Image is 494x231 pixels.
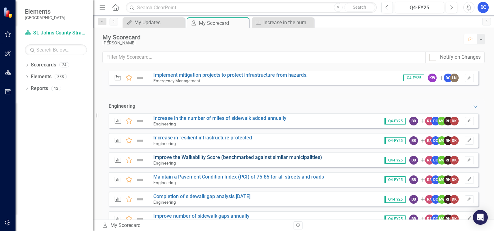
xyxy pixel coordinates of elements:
[124,19,183,26] a: My Updates
[384,118,406,125] span: Q4-FY25
[153,180,176,185] small: Engineering
[450,74,459,82] div: LN
[431,215,440,223] div: DC
[55,74,67,79] div: 338
[478,2,489,13] button: DC
[153,135,252,141] a: Increase in resilient infrastructure protected
[425,156,434,165] div: RA
[51,86,61,91] div: 12
[409,175,418,184] div: BB
[136,74,144,82] img: Not Defined
[444,117,452,125] div: RH
[384,137,406,144] span: Q4-FY25
[450,117,459,125] div: DK
[153,141,176,146] small: Engineering
[153,115,286,121] a: Increase in the number of miles of sidewalk added annually
[153,193,250,199] a: Completion of sidewalk gap analysis [DATE]
[153,121,176,126] small: Engineering
[425,215,434,223] div: RA
[450,175,459,184] div: DK
[153,200,176,205] small: Engineering
[153,78,200,83] small: Emergency Management
[25,15,65,20] small: [GEOGRAPHIC_DATA]
[431,156,440,165] div: DC
[153,219,176,224] small: Engineering
[59,62,69,68] div: 24
[384,196,406,203] span: Q4-FY25
[153,174,324,180] a: Maintain a Pavement Condition Index (PCI) of 75-85 for all streets and roads
[384,176,406,183] span: Q4-FY25
[134,19,183,26] div: My Updates
[409,136,418,145] div: BB
[102,222,289,229] div: My Scorecard
[425,136,434,145] div: RA
[153,213,249,219] a: Improve number of sidewalk gaps annually
[438,136,446,145] div: MG
[431,175,440,184] div: DC
[444,136,452,145] div: RH
[25,44,87,55] input: Search Below...
[384,157,406,164] span: Q4-FY25
[428,74,437,82] div: KW
[31,61,56,69] a: Scorecards
[25,29,87,37] a: St. Johns County Strategic Plan
[444,156,452,165] div: RH
[102,34,457,41] div: My Scorecard
[450,195,459,204] div: DK
[438,195,446,204] div: MG
[126,2,377,13] input: Search ClearPoint...
[409,195,418,204] div: BB
[263,19,312,26] div: Increase in the number of miles of sidewalk added annually
[3,7,14,18] img: ClearPoint Strategy
[344,3,375,12] button: Search
[136,196,144,203] img: Not Defined
[431,195,440,204] div: DC
[444,74,452,82] div: DC
[450,156,459,165] div: DK
[438,156,446,165] div: MG
[450,136,459,145] div: DK
[31,73,52,80] a: Elements
[102,41,457,45] div: [PERSON_NAME]
[431,136,440,145] div: DC
[397,4,442,11] div: Q4-FY25
[438,215,446,223] div: MG
[395,2,444,13] button: Q4-FY25
[425,117,434,125] div: RA
[438,117,446,125] div: MG
[136,137,144,144] img: Not Defined
[153,161,176,165] small: Engineering
[444,215,452,223] div: RH
[409,156,418,165] div: BB
[136,215,144,223] img: Not Defined
[25,8,65,15] span: Elements
[102,52,426,63] input: Filter My Scorecard...
[136,117,144,125] img: Not Defined
[253,19,312,26] a: Increase in the number of miles of sidewalk added annually
[409,215,418,223] div: BB
[431,117,440,125] div: DC
[109,103,135,110] div: Engineering
[409,117,418,125] div: BB
[425,175,434,184] div: RA
[444,175,452,184] div: RH
[31,85,48,92] a: Reports
[403,75,424,81] span: Q4-FY25
[136,156,144,164] img: Not Defined
[199,19,248,27] div: My Scorecard
[450,215,459,223] div: DK
[153,72,308,78] a: Implement mitigation projects to protect infrastructure from hazards.
[440,54,481,61] div: Notify on Changes
[353,5,366,10] span: Search
[444,195,452,204] div: RH
[384,215,406,222] span: Q4-FY25
[136,176,144,183] img: Not Defined
[438,175,446,184] div: MG
[473,210,488,225] div: Open Intercom Messenger
[425,195,434,204] div: RA
[153,154,322,160] a: Improve the Walkability Score (benchmarked against similar municipalities)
